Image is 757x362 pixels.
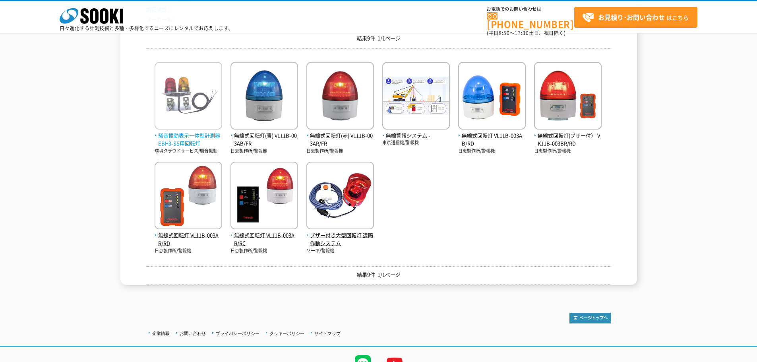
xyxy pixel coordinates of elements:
[230,223,298,248] a: 無線式回転灯 VL11B-003AR/RC
[155,162,222,231] img: VL11B-003AR/RD
[487,12,574,29] a: [PHONE_NUMBER]
[230,148,298,155] p: 日恵製作所/警報機
[306,132,374,148] span: 無線式回転灯(赤) VL11B-003AR/FR
[146,34,611,43] p: 結果9件 1/1ページ
[534,132,602,148] span: 無線式回転灯(ブザー付） VK11B-003BR/RD
[155,62,222,132] img: EBH3-SS用回転灯
[216,331,259,336] a: プライバシーポリシー
[487,29,565,37] span: (平日 ～ 土日、祝日除く)
[146,271,611,279] p: 結果9件 1/1ページ
[155,123,222,148] a: 騒音振動表示一体型計測器 EBH3-SS用回転灯
[534,62,602,132] img: VK11B-003BR/RD
[582,12,689,23] span: はこちら
[155,223,222,248] a: 無線式回転灯 VL11B-003AR/RD
[230,123,298,148] a: 無線式回転灯(青) VL11B-003AB/FR
[306,231,374,248] span: ブザー付き大型回転灯 遠隔作動システム
[382,132,450,140] span: 無線警報システム -
[60,26,234,31] p: 日々進化する計測技術と多種・多様化するニーズにレンタルでお応えします。
[230,132,298,148] span: 無線式回転灯(青) VL11B-003AB/FR
[534,148,602,155] p: 日恵製作所/警報機
[306,148,374,155] p: 日恵製作所/警報機
[515,29,529,37] span: 17:30
[382,62,450,132] img: -
[534,123,602,148] a: 無線式回転灯(ブザー付） VK11B-003BR/RD
[230,162,298,231] img: VL11B-003AR/RC
[382,123,450,140] a: 無線警報システム -
[230,248,298,254] p: 日恵製作所/警報機
[499,29,510,37] span: 8:50
[306,223,374,248] a: ブザー付き大型回転灯 遠隔作動システム
[155,231,222,248] span: 無線式回転灯 VL11B-003AR/RD
[382,139,450,146] p: 東京通信機/警報機
[269,331,304,336] a: クッキーポリシー
[230,62,298,132] img: VL11B-003AB/FR
[306,62,374,132] img: VL11B-003AR/FR
[574,7,697,28] a: お見積り･お問い合わせはこちら
[155,148,222,155] p: 環境クラウドサービス/騒音振動
[230,231,298,248] span: 無線式回転灯 VL11B-003AR/RC
[155,132,222,148] span: 騒音振動表示一体型計測器 EBH3-SS用回転灯
[458,132,526,148] span: 無線式回転灯 VL11B-003AB/RD
[569,313,611,323] img: トップページへ
[306,123,374,148] a: 無線式回転灯(赤) VL11B-003AR/FR
[458,148,526,155] p: 日恵製作所/警報機
[314,331,341,336] a: サイトマップ
[458,62,526,132] img: VL11B-003AB/RD
[487,7,574,12] span: お電話でのお問い合わせは
[306,248,374,254] p: ソーキ/警報機
[306,162,374,231] img: 遠隔作動システム
[180,331,206,336] a: お問い合わせ
[598,12,665,22] strong: お見積り･お問い合わせ
[152,331,170,336] a: 企業情報
[155,248,222,254] p: 日恵製作所/警報機
[458,123,526,148] a: 無線式回転灯 VL11B-003AB/RD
